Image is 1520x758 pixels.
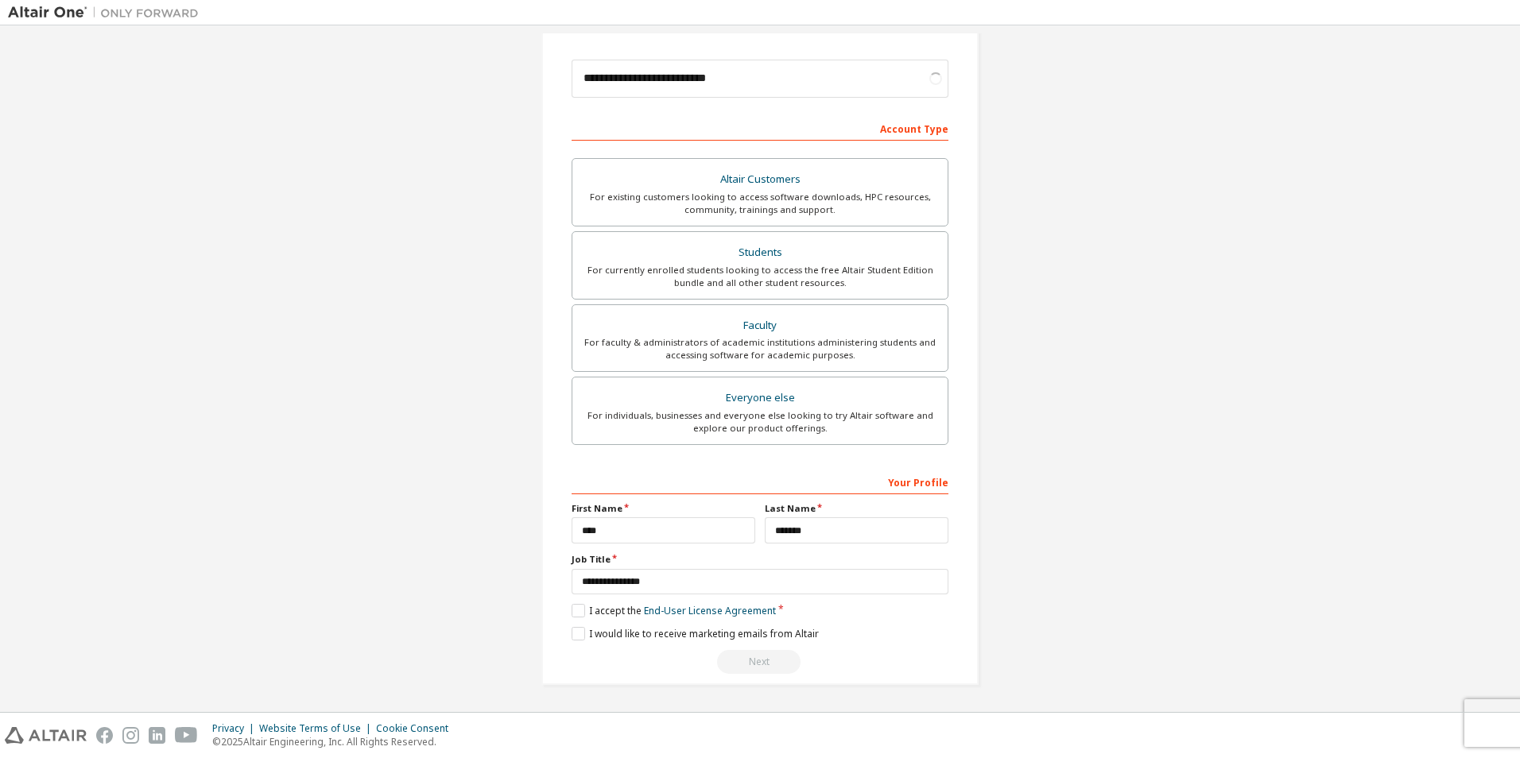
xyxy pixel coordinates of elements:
label: First Name [572,502,755,515]
div: For individuals, businesses and everyone else looking to try Altair software and explore our prod... [582,409,938,435]
img: Altair One [8,5,207,21]
div: Everyone else [582,387,938,409]
div: Faculty [582,315,938,337]
label: I would like to receive marketing emails from Altair [572,627,819,640]
label: I accept the [572,604,776,617]
img: facebook.svg [96,727,113,744]
div: For existing customers looking to access software downloads, HPC resources, community, trainings ... [582,191,938,216]
div: For faculty & administrators of academic institutions administering students and accessing softwa... [582,336,938,362]
div: Account Type [572,115,948,141]
div: Your Profile [572,469,948,494]
img: youtube.svg [175,727,198,744]
a: End-User License Agreement [644,604,776,617]
div: Students [582,242,938,264]
div: For currently enrolled students looking to access the free Altair Student Edition bundle and all ... [582,264,938,289]
div: Altair Customers [582,168,938,191]
div: Please wait while checking email ... [572,650,948,674]
div: Privacy [212,722,259,735]
img: instagram.svg [122,727,139,744]
div: Website Terms of Use [259,722,376,735]
img: linkedin.svg [149,727,165,744]
label: Last Name [765,502,948,515]
div: Cookie Consent [376,722,458,735]
p: © 2025 Altair Engineering, Inc. All Rights Reserved. [212,735,458,748]
label: Job Title [572,553,948,566]
img: altair_logo.svg [5,727,87,744]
